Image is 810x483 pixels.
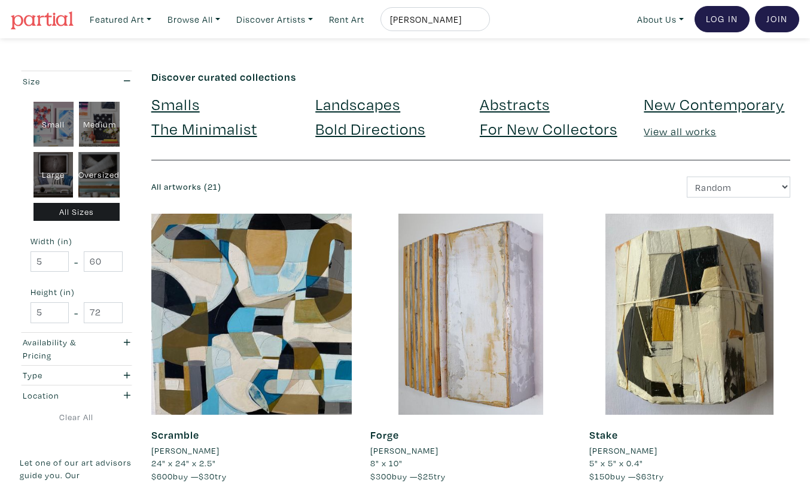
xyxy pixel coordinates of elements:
[151,93,200,114] a: Smalls
[370,457,403,469] span: 8" x 10"
[370,444,439,457] li: [PERSON_NAME]
[315,93,400,114] a: Landscapes
[589,470,664,482] span: buy — try
[23,369,99,382] div: Type
[370,444,571,457] a: [PERSON_NAME]
[23,75,99,88] div: Size
[151,118,257,139] a: The Minimalist
[199,470,215,482] span: $30
[370,428,399,442] a: Forge
[151,444,352,457] a: [PERSON_NAME]
[20,366,133,385] button: Type
[370,470,446,482] span: buy — try
[151,428,199,442] a: Scramble
[20,385,133,405] button: Location
[370,470,392,482] span: $300
[315,118,425,139] a: Bold Directions
[231,7,318,32] a: Discover Artists
[20,411,133,424] a: Clear All
[389,12,479,27] input: Search
[162,7,226,32] a: Browse All
[34,102,74,147] div: Small
[755,6,799,32] a: Join
[636,470,652,482] span: $63
[644,93,784,114] a: New Contemporary
[84,7,157,32] a: Featured Art
[324,7,370,32] a: Rent Art
[632,7,689,32] a: About Us
[151,457,216,469] span: 24" x 24" x 2.5"
[20,333,133,365] button: Availability & Pricing
[79,102,120,147] div: Medium
[695,6,750,32] a: Log In
[418,470,434,482] span: $25
[151,470,173,482] span: $600
[151,444,220,457] li: [PERSON_NAME]
[644,124,716,138] a: View all works
[34,152,74,198] div: Large
[589,428,618,442] a: Stake
[23,336,99,362] div: Availability & Pricing
[78,152,120,198] div: Oversized
[589,444,790,457] a: [PERSON_NAME]
[23,389,99,402] div: Location
[151,71,790,84] h6: Discover curated collections
[589,444,657,457] li: [PERSON_NAME]
[20,71,133,91] button: Size
[151,182,462,192] h6: All artworks (21)
[589,470,610,482] span: $150
[31,237,123,245] small: Width (in)
[74,305,78,321] span: -
[480,118,617,139] a: For New Collectors
[480,93,550,114] a: Abstracts
[589,457,643,469] span: 5" x 5" x 0.4"
[31,288,123,296] small: Height (in)
[34,203,120,221] div: All Sizes
[74,254,78,270] span: -
[151,470,227,482] span: buy — try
